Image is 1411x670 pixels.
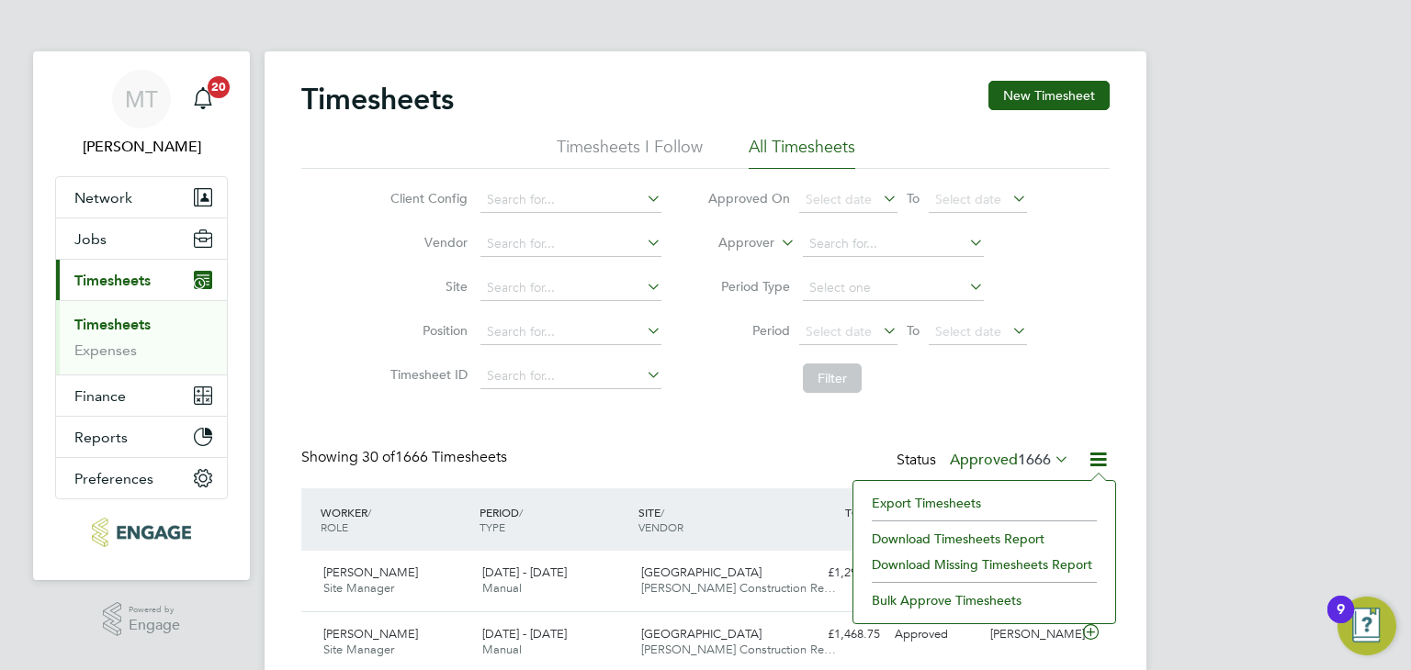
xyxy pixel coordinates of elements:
[863,552,1106,577] li: Download Missing Timesheets Report
[385,366,468,383] label: Timesheet ID
[301,448,511,467] div: Showing
[323,642,394,657] span: Site Manager
[480,275,661,301] input: Search for...
[983,620,1078,650] div: [PERSON_NAME]
[1018,451,1051,469] span: 1666
[56,177,227,218] button: Network
[74,387,126,405] span: Finance
[863,526,1106,552] li: Download Timesheets Report
[482,580,522,596] span: Manual
[557,136,703,169] li: Timesheets I Follow
[641,564,762,580] span: [GEOGRAPHIC_DATA]
[323,626,418,642] span: [PERSON_NAME]
[129,618,180,633] span: Engage
[74,341,137,359] a: Expenses
[385,234,468,251] label: Vendor
[863,587,1106,613] li: Bulk Approve Timesheets
[362,448,507,466] span: 1666 Timesheets
[707,278,790,295] label: Period Type
[74,272,151,289] span: Timesheets
[74,429,128,446] span: Reports
[707,322,790,339] label: Period
[55,70,228,158] a: MT[PERSON_NAME]
[480,519,505,534] span: TYPE
[56,417,227,457] button: Reports
[56,375,227,416] button: Finance
[74,316,151,333] a: Timesheets
[482,626,567,642] span: [DATE] - [DATE]
[125,87,158,111] span: MT
[385,190,468,207] label: Client Config
[803,363,862,393] button: Filter
[482,642,522,657] span: Manual
[641,642,836,657] span: [PERSON_NAME] Construction Re…
[901,318,925,342] span: To
[480,187,661,213] input: Search for...
[480,363,661,389] input: Search for...
[185,70,221,128] a: 20
[692,234,774,252] label: Approver
[935,191,1001,207] span: Select date
[803,231,984,257] input: Search for...
[323,564,418,580] span: [PERSON_NAME]
[897,448,1073,474] div: Status
[806,323,872,340] span: Select date
[385,278,468,295] label: Site
[792,620,887,650] div: £1,468.75
[1337,609,1345,633] div: 9
[792,558,887,588] div: £1,292.52
[988,81,1110,110] button: New Timesheet
[301,81,454,117] h2: Timesheets
[641,626,762,642] span: [GEOGRAPHIC_DATA]
[638,519,683,534] span: VENDOR
[803,275,984,301] input: Select one
[634,496,793,543] div: SITE
[56,218,227,259] button: Jobs
[74,470,153,487] span: Preferences
[480,319,661,345] input: Search for...
[482,564,567,580] span: [DATE] - [DATE]
[362,448,395,466] span: 30 of
[55,518,228,547] a: Go to home page
[519,505,523,519] span: /
[749,136,855,169] li: All Timesheets
[56,300,227,374] div: Timesheets
[74,230,107,248] span: Jobs
[887,620,983,650] div: Approved
[56,260,227,300] button: Timesheets
[92,518,190,547] img: acr-ltd-logo-retina.png
[208,76,230,98] span: 20
[321,519,348,534] span: ROLE
[863,490,1106,516] li: Export Timesheets
[129,602,180,618] span: Powered by
[950,451,1069,469] label: Approved
[475,496,634,543] div: PERIOD
[56,458,227,498] button: Preferences
[316,496,475,543] div: WORKER
[323,580,394,596] span: Site Manager
[641,580,836,596] span: [PERSON_NAME] Construction Re…
[901,186,925,210] span: To
[385,322,468,339] label: Position
[845,505,878,519] span: TOTAL
[74,189,132,207] span: Network
[103,602,181,637] a: Powered byEngage
[367,505,371,519] span: /
[1338,597,1396,655] button: Open Resource Center, 9 new notifications
[660,505,664,519] span: /
[33,51,250,580] nav: Main navigation
[55,136,228,158] span: Martina Taylor
[480,231,661,257] input: Search for...
[707,190,790,207] label: Approved On
[806,191,872,207] span: Select date
[935,323,1001,340] span: Select date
